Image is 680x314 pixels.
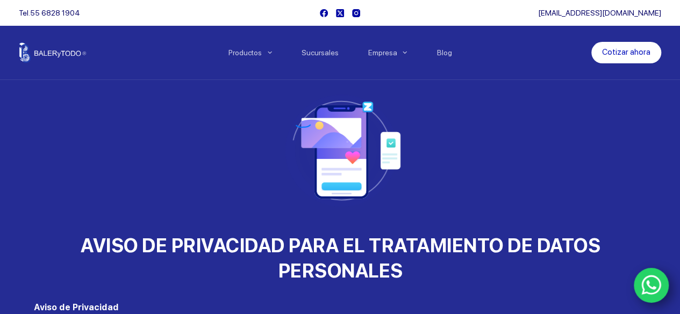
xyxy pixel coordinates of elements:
[19,9,80,17] span: Tel.
[19,42,86,63] img: Balerytodo
[80,234,604,282] span: AVISO DE PRIVACIDAD PARA EL TRATAMIENTO DE DATOS PERSONALES
[591,42,661,63] a: Cotizar ahora
[320,9,328,17] a: Facebook
[538,9,661,17] a: [EMAIL_ADDRESS][DOMAIN_NAME]
[34,302,119,312] strong: Aviso de Privacidad
[634,268,669,303] a: WhatsApp
[336,9,344,17] a: X (Twitter)
[30,9,80,17] a: 55 6828 1904
[352,9,360,17] a: Instagram
[213,26,467,79] nav: Menu Principal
